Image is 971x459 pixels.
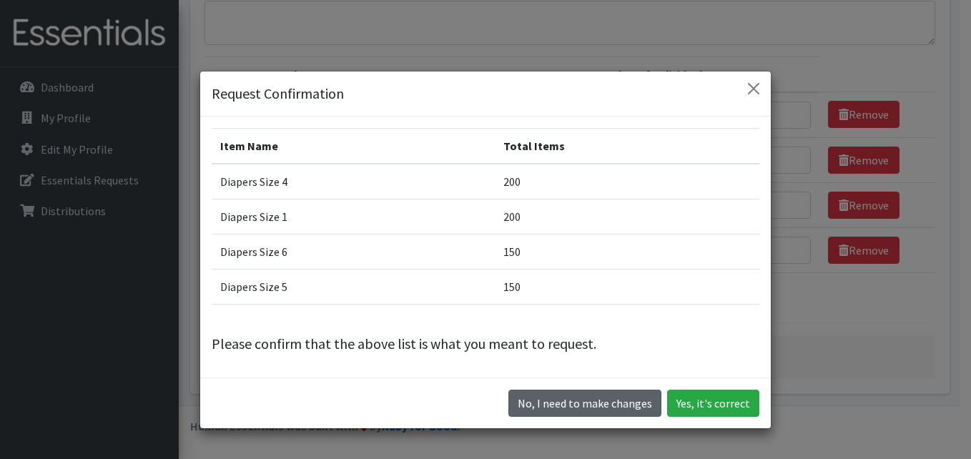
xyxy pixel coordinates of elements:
[667,390,759,417] button: Yes, it's correct
[495,128,759,164] th: Total Items
[212,269,495,304] td: Diapers Size 5
[495,269,759,304] td: 150
[212,164,495,199] td: Diapers Size 4
[742,77,765,100] button: Close
[508,390,661,417] button: No I need to make changes
[212,333,759,355] p: Please confirm that the above list is what you meant to request.
[212,234,495,269] td: Diapers Size 6
[495,164,759,199] td: 200
[212,128,495,164] th: Item Name
[495,199,759,234] td: 200
[495,234,759,269] td: 150
[212,199,495,234] td: Diapers Size 1
[212,83,344,104] h5: Request Confirmation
